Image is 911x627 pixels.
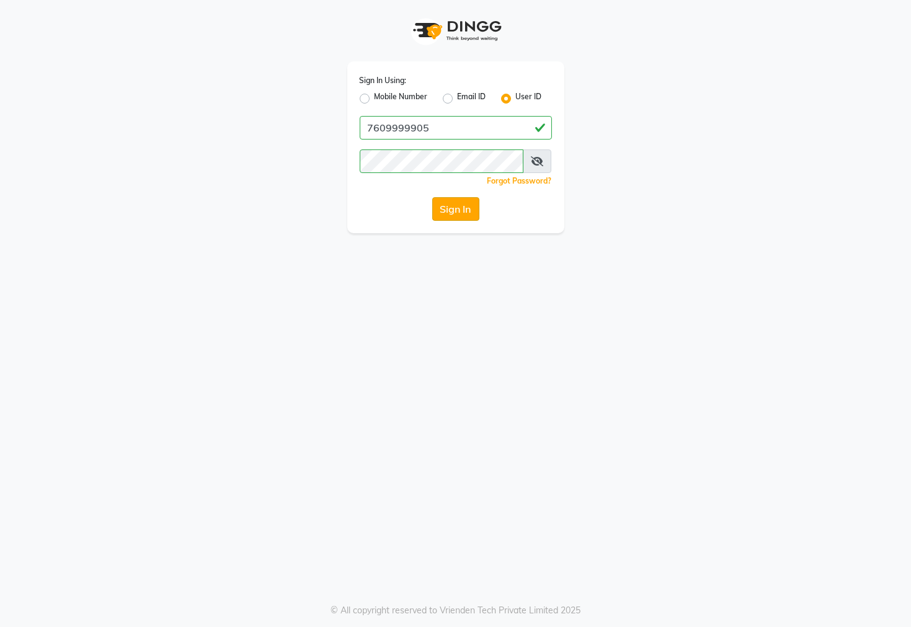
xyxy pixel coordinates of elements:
a: Forgot Password? [487,176,552,185]
input: Username [360,149,524,173]
label: Email ID [458,91,486,106]
label: Mobile Number [375,91,428,106]
input: Username [360,116,552,140]
label: Sign In Using: [360,75,407,86]
img: logo1.svg [406,12,505,49]
label: User ID [516,91,542,106]
button: Sign In [432,197,479,221]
